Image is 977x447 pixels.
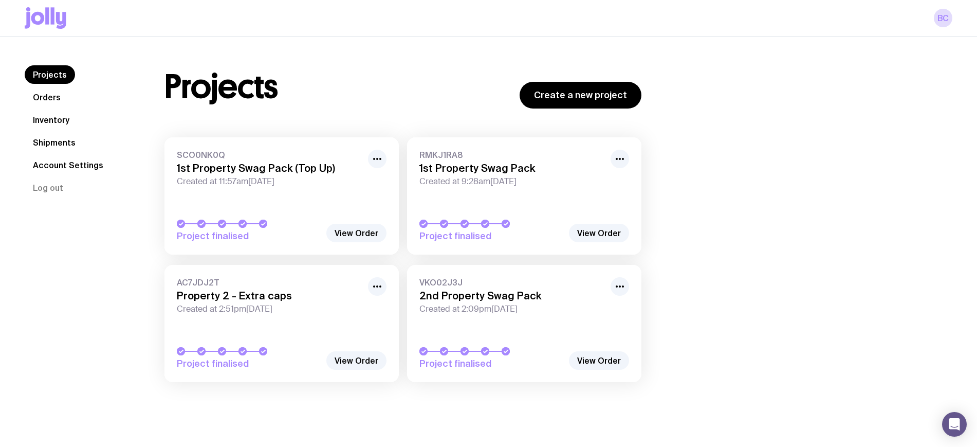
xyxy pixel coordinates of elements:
a: Orders [25,88,69,106]
div: Open Intercom Messenger [942,412,967,437]
span: Project finalised [177,357,321,370]
a: VKO02J3J2nd Property Swag PackCreated at 2:09pm[DATE]Project finalised [407,265,641,382]
a: View Order [326,224,386,242]
button: Log out [25,178,71,197]
a: Account Settings [25,156,112,174]
span: RMKJ1RA8 [419,150,604,160]
a: View Order [569,224,629,242]
a: Create a new project [520,82,641,109]
a: Projects [25,65,75,84]
span: Created at 2:09pm[DATE] [419,304,604,314]
a: View Order [569,351,629,370]
span: Created at 11:57am[DATE] [177,176,362,187]
a: BC [934,9,952,27]
h3: Property 2 - Extra caps [177,290,362,302]
a: SCO0NK0Q1st Property Swag Pack (Top Up)Created at 11:57am[DATE]Project finalised [164,137,399,255]
span: Created at 9:28am[DATE] [419,176,604,187]
h3: 2nd Property Swag Pack [419,290,604,302]
a: Shipments [25,133,84,152]
span: AC7JDJ2T [177,277,362,288]
span: Created at 2:51pm[DATE] [177,304,362,314]
a: RMKJ1RA81st Property Swag PackCreated at 9:28am[DATE]Project finalised [407,137,641,255]
h3: 1st Property Swag Pack [419,162,604,174]
h3: 1st Property Swag Pack (Top Up) [177,162,362,174]
span: Project finalised [177,230,321,242]
span: SCO0NK0Q [177,150,362,160]
a: View Order [326,351,386,370]
a: Inventory [25,111,78,129]
span: VKO02J3J [419,277,604,288]
a: AC7JDJ2TProperty 2 - Extra capsCreated at 2:51pm[DATE]Project finalised [164,265,399,382]
span: Project finalised [419,357,563,370]
span: Project finalised [419,230,563,242]
h1: Projects [164,70,278,103]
